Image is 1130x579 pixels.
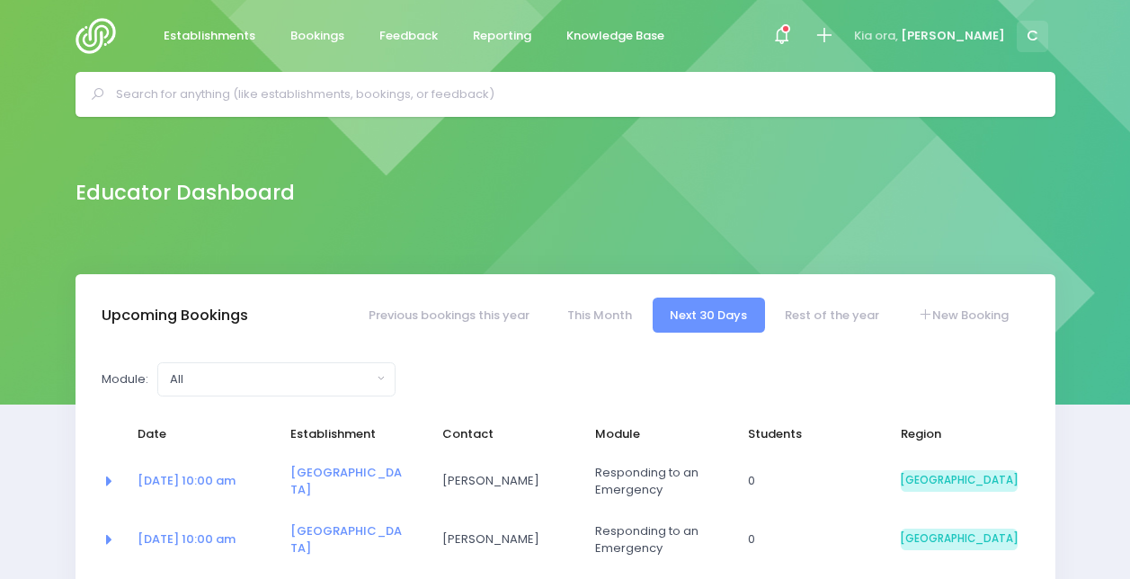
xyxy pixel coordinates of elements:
span: Responding to an Emergency [595,464,712,499]
span: Reporting [473,27,531,45]
td: Responding to an Emergency [583,511,736,569]
span: Establishment [290,425,407,443]
span: C [1017,21,1048,52]
td: <a href="https://app.stjis.org.nz/bookings/523346" class="font-weight-bold">08 Sep at 10:00 am</a> [126,452,279,511]
a: Bookings [276,19,360,54]
span: Date [138,425,254,443]
td: 0 [736,452,889,511]
span: [PERSON_NAME] [901,27,1005,45]
a: Knowledge Base [552,19,680,54]
td: <a href="https://app.stjis.org.nz/bookings/523347" class="font-weight-bold">15 Sep at 10:00 am</a> [126,511,279,569]
div: All [170,370,372,388]
a: Establishments [149,19,271,54]
a: [GEOGRAPHIC_DATA] [290,464,402,499]
span: [PERSON_NAME] [442,472,559,490]
span: Knowledge Base [566,27,664,45]
span: [GEOGRAPHIC_DATA] [901,529,1018,550]
a: [DATE] 10:00 am [138,530,236,548]
a: Previous bookings this year [351,298,547,333]
input: Search for anything (like establishments, bookings, or feedback) [116,81,1030,108]
span: [PERSON_NAME] [442,530,559,548]
td: Karyn Wallis [431,452,583,511]
td: South Island [889,511,1029,569]
span: Module [595,425,712,443]
span: 0 [748,530,865,548]
span: 0 [748,472,865,490]
span: [GEOGRAPHIC_DATA] [901,470,1018,492]
span: Feedback [379,27,438,45]
a: Rest of the year [768,298,897,333]
a: This Month [549,298,649,333]
h2: Educator Dashboard [76,181,295,205]
a: [DATE] 10:00 am [138,472,236,489]
td: South Island [889,452,1029,511]
h3: Upcoming Bookings [102,307,248,325]
a: Reporting [458,19,547,54]
a: Next 30 Days [653,298,765,333]
span: Establishments [164,27,255,45]
span: Bookings [290,27,344,45]
a: Feedback [365,19,453,54]
a: New Booking [900,298,1026,333]
span: Contact [442,425,559,443]
label: Module: [102,370,148,388]
a: [GEOGRAPHIC_DATA] [290,522,402,557]
img: Logo [76,18,127,54]
td: Responding to an Emergency [583,452,736,511]
td: Karyn Wallis [431,511,583,569]
span: Students [748,425,865,443]
td: <a href="https://app.stjis.org.nz/establishments/205722" class="font-weight-bold">Shotover Primar... [279,452,432,511]
span: Region [901,425,1018,443]
button: All [157,362,396,396]
span: Kia ora, [854,27,898,45]
span: Responding to an Emergency [595,522,712,557]
td: <a href="https://app.stjis.org.nz/establishments/205722" class="font-weight-bold">Shotover Primar... [279,511,432,569]
td: 0 [736,511,889,569]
